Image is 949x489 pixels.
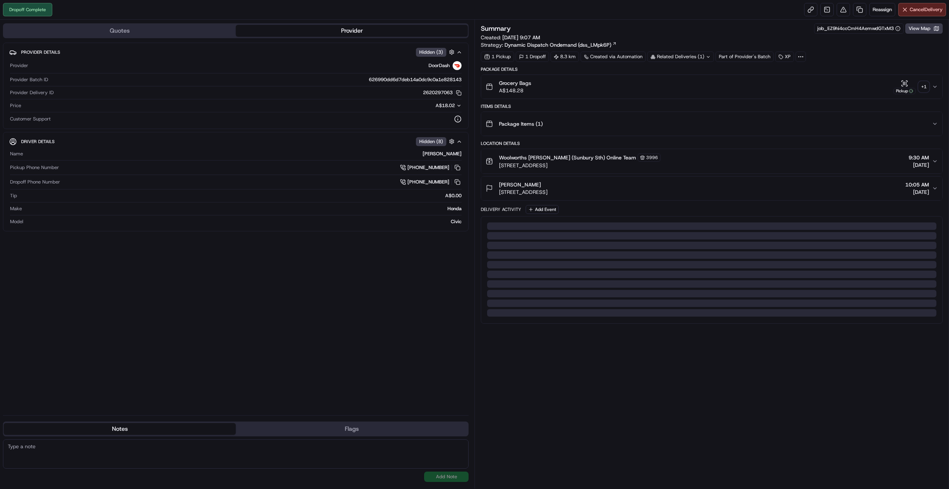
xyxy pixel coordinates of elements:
span: Package Items ( 1 ) [499,120,543,128]
div: Items Details [481,103,943,109]
span: Driver Details [21,139,54,145]
span: Reassign [873,6,892,13]
button: Driver DetailsHidden (8) [9,135,462,148]
span: 9:30 AM [909,154,929,161]
a: Created via Automation [581,52,646,62]
span: Customer Support [10,116,51,122]
button: Add Event [526,205,559,214]
div: 1 Pickup [481,52,514,62]
div: Civic [26,218,462,225]
button: Grocery BagsA$148.28Pickup+1 [481,75,942,99]
button: Provider [236,25,468,37]
span: [PERSON_NAME] [499,181,541,188]
button: Provider DetailsHidden (3) [9,46,462,58]
span: Provider Delivery ID [10,89,54,96]
span: [PHONE_NUMBER] [407,179,449,185]
div: [PERSON_NAME] [26,151,462,157]
span: Woolworths [PERSON_NAME] (Sunbury Sth) Online Team [499,154,636,161]
span: A$148.28 [499,87,531,94]
button: Woolworths [PERSON_NAME] (Sunbury Sth) Online Team3996[STREET_ADDRESS]9:30 AM[DATE] [481,149,942,174]
div: 1 Dropoff [516,52,549,62]
div: Honda [25,205,462,212]
span: [DATE] [905,188,929,196]
div: + 1 [919,82,929,92]
span: Name [10,151,23,157]
div: Delivery Activity [481,206,521,212]
a: [PHONE_NUMBER] [400,163,462,172]
span: Make [10,205,22,212]
h3: Summary [481,25,511,32]
span: Grocery Bags [499,79,531,87]
span: [DATE] 9:07 AM [502,34,540,41]
button: CancelDelivery [898,3,946,16]
span: DoorDash [429,62,450,69]
div: Strategy: [481,41,617,49]
span: A$18.02 [436,102,455,109]
span: Tip [10,192,17,199]
span: 626990dd6d7deb14a0dc9c0a1e828143 [369,76,462,83]
span: [STREET_ADDRESS] [499,188,548,196]
button: 2620297063 [423,89,462,96]
div: Location Details [481,141,943,146]
button: Pickup+1 [893,80,929,94]
span: Cancel Delivery [910,6,943,13]
span: 10:05 AM [905,181,929,188]
button: Reassign [869,3,895,16]
div: Package Details [481,66,943,72]
span: Provider Batch ID [10,76,48,83]
span: Provider [10,62,28,69]
a: Dynamic Dispatch Ondemand (dss_LMpk6P) [505,41,617,49]
span: Model [10,218,23,225]
span: Price [10,102,21,109]
button: A$18.02 [396,102,462,109]
button: View Map [905,23,943,34]
button: [PERSON_NAME][STREET_ADDRESS]10:05 AM[DATE] [481,176,942,200]
div: Pickup [893,88,916,94]
button: Quotes [4,25,236,37]
span: 3996 [646,155,658,161]
button: Hidden (8) [416,137,456,146]
button: Hidden (3) [416,47,456,57]
a: [PHONE_NUMBER] [400,178,462,186]
span: Dropoff Phone Number [10,179,60,185]
span: Provider Details [21,49,60,55]
button: Package Items (1) [481,112,942,136]
span: Hidden ( 3 ) [419,49,443,56]
span: [DATE] [909,161,929,169]
span: Hidden ( 8 ) [419,138,443,145]
span: Created: [481,34,540,41]
span: Dynamic Dispatch Ondemand (dss_LMpk6P) [505,41,611,49]
div: XP [775,52,794,62]
button: Pickup [893,80,916,94]
button: Notes [4,423,236,435]
button: Flags [236,423,468,435]
div: 8.3 km [550,52,579,62]
img: doordash_logo_v2.png [453,61,462,70]
button: job_EZ9hi4ccCmH4AemwdGTxM3 [817,25,900,32]
span: Pickup Phone Number [10,164,59,171]
div: Related Deliveries (1) [647,52,714,62]
span: [STREET_ADDRESS] [499,162,661,169]
div: A$0.00 [20,192,462,199]
span: [PHONE_NUMBER] [407,164,449,171]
